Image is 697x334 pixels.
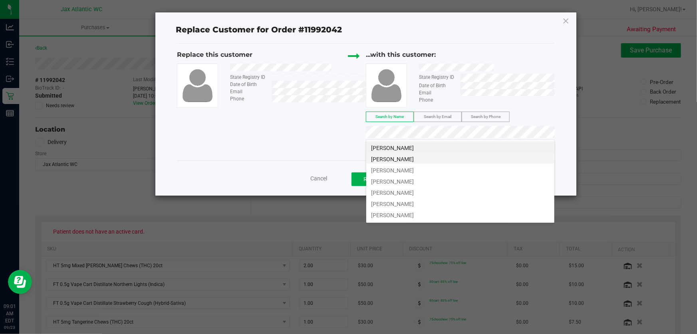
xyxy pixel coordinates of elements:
[413,74,460,81] div: State Registry ID
[224,74,271,81] div: State Registry ID
[376,114,404,119] span: Search by Name
[413,82,460,89] div: Date of Birth
[224,95,271,102] div: Phone
[177,51,252,58] span: Replace this customer
[413,96,460,104] div: Phone
[413,89,460,96] div: Email
[424,114,452,119] span: Search by Email
[179,67,216,104] img: user-icon.png
[224,88,271,95] div: Email
[351,172,421,186] button: Replace Customer
[171,23,347,37] span: Replace Customer for Order #11992042
[368,67,405,104] img: user-icon.png
[471,114,500,119] span: Search by Phone
[8,270,32,294] iframe: Resource center
[366,51,436,58] span: ...with this customer:
[311,175,328,182] span: Cancel
[224,81,271,88] div: Date of Birth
